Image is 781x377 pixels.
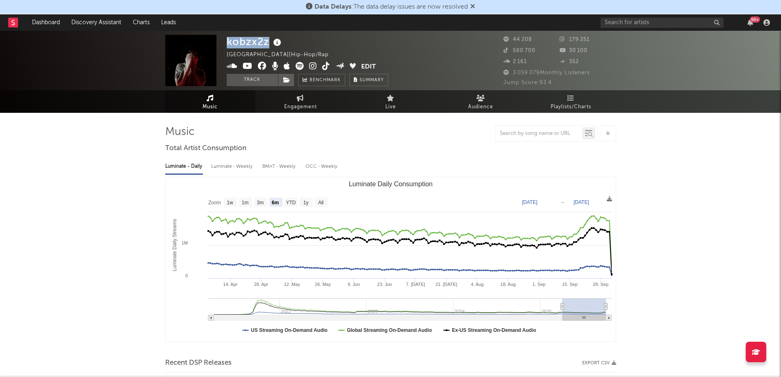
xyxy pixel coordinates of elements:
text: 1w [227,200,233,206]
text: 21. [DATE] [435,282,457,287]
span: Live [385,102,396,112]
a: Audience [436,90,526,113]
button: Edit [361,62,376,72]
text: Luminate Daily Streams [171,219,177,271]
text: 14. Apr [223,282,237,287]
text: US Streaming On-Demand Audio [251,327,328,333]
text: All [318,200,323,206]
span: : The data delay issues are now resolved [314,4,468,10]
input: Search by song name or URL [496,130,582,137]
svg: Luminate Daily Consumption [166,177,616,341]
text: 12. May [284,282,300,287]
span: 179 251 [560,37,590,42]
text: 4. Aug [471,282,483,287]
div: [GEOGRAPHIC_DATA] | Hip-Hop/Rap [227,50,338,60]
span: Benchmark [310,75,341,85]
text: 1M [181,240,187,245]
span: Summary [360,78,384,82]
span: Jump Score: 93.4 [503,80,552,85]
a: Dashboard [26,14,66,31]
text: 18. Aug [500,282,515,287]
text: 1y [303,200,308,206]
div: kobzx2z [227,35,283,48]
button: Summary [349,74,388,86]
text: 15. Sep [562,282,577,287]
text: → [560,199,565,205]
text: 9. Jun [347,282,360,287]
text: Luminate Daily Consumption [348,181,433,187]
span: Dismiss [470,4,475,10]
text: 29. Sep [593,282,608,287]
span: Playlists/Charts [551,102,591,112]
text: 28. Apr [254,282,268,287]
span: Data Delays [314,4,351,10]
div: Luminate - Weekly [211,160,254,174]
text: Zoom [208,200,221,206]
span: Audience [468,102,493,112]
span: 3 059 079 Monthly Listeners [503,70,590,75]
input: Search for artists [601,18,724,28]
span: 44 208 [503,37,532,42]
text: [DATE] [574,199,589,205]
text: 1. Sep [532,282,545,287]
text: 6m [271,200,278,206]
text: [DATE] [522,199,537,205]
a: Discovery Assistant [66,14,127,31]
div: 99 + [750,16,760,23]
button: 99+ [747,19,753,26]
a: Engagement [255,90,346,113]
div: Luminate - Daily [165,160,203,174]
text: 23. Jun [377,282,392,287]
text: Ex-US Streaming On-Demand Audio [452,327,536,333]
a: Charts [127,14,155,31]
span: 580 700 [503,48,535,53]
a: Playlists/Charts [526,90,616,113]
a: Benchmark [298,74,345,86]
text: YTD [286,200,296,206]
div: BMAT - Weekly [262,160,297,174]
text: 7. [DATE] [406,282,425,287]
a: Music [165,90,255,113]
a: Live [346,90,436,113]
span: Engagement [284,102,317,112]
span: Music [203,102,218,112]
text: 1m [241,200,248,206]
button: Track [227,74,278,86]
span: 352 [560,59,579,64]
div: OCC - Weekly [305,160,338,174]
span: 30 100 [560,48,587,53]
text: 26. May [315,282,331,287]
text: Global Streaming On-Demand Audio [346,327,432,333]
span: Recent DSP Releases [165,358,232,368]
span: 2 161 [503,59,527,64]
a: Leads [155,14,182,31]
span: Total Artist Consumption [165,144,246,153]
button: Export CSV [582,361,616,366]
text: 0 [185,273,187,278]
text: 3m [257,200,264,206]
